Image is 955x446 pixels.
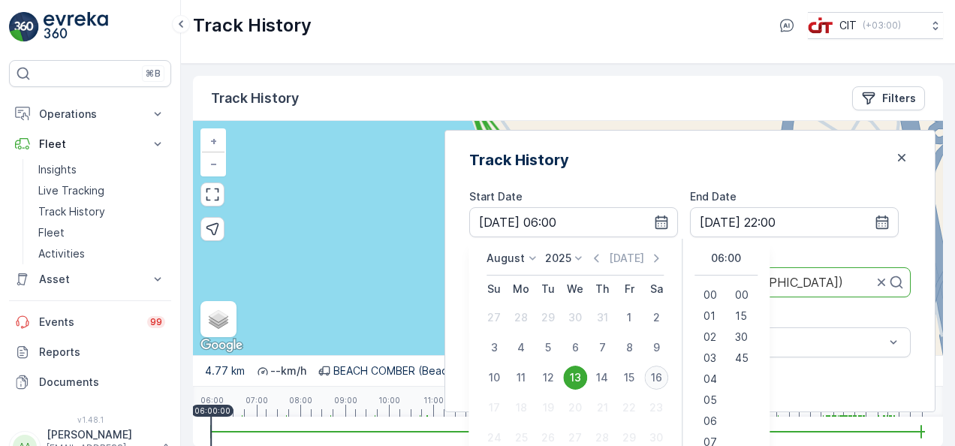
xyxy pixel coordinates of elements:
[9,99,171,129] button: Operations
[197,336,246,355] a: Open this area in Google Maps (opens a new window)
[469,149,569,171] h2: Track History
[509,306,533,330] div: 28
[9,307,171,337] a: Events99
[38,183,104,198] p: Live Tracking
[545,251,571,266] p: 2025
[9,129,171,159] button: Fleet
[563,396,587,420] div: 20
[193,14,312,38] p: Track History
[509,396,533,420] div: 18
[590,396,614,420] div: 21
[38,204,105,219] p: Track History
[617,336,641,360] div: 8
[32,222,171,243] a: Fleet
[703,288,717,303] span: 00
[469,190,523,203] label: Start Date
[703,351,716,366] span: 03
[735,309,747,324] span: 15
[536,396,560,420] div: 19
[735,288,749,303] span: 00
[590,336,614,360] div: 7
[703,414,717,429] span: 06
[536,366,560,390] div: 12
[270,363,306,378] p: -- km/h
[38,225,65,240] p: Fleet
[644,336,668,360] div: 9
[47,427,155,442] p: [PERSON_NAME]
[9,12,39,42] img: logo
[644,306,668,330] div: 2
[205,363,245,378] p: 4.77 km
[563,366,587,390] div: 13
[32,159,171,180] a: Insights
[509,366,533,390] div: 11
[482,306,506,330] div: 27
[482,396,506,420] div: 17
[39,345,165,360] p: Reports
[334,396,357,405] p: 09:00
[617,366,641,390] div: 15
[509,336,533,360] div: 4
[508,276,535,303] th: Monday
[590,306,614,330] div: 31
[616,276,643,303] th: Friday
[9,367,171,397] a: Documents
[643,276,670,303] th: Saturday
[735,330,748,345] span: 30
[200,396,224,405] p: 06:00
[9,337,171,367] a: Reports
[39,137,141,152] p: Fleet
[690,207,899,237] input: dd/mm/yyyy
[333,363,647,378] p: BEACH COMBER (Beachcomber (OCS) - [GEOGRAPHIC_DATA])
[9,415,171,424] span: v 1.48.1
[202,152,224,175] a: Zoom Out
[146,68,161,80] p: ⌘B
[690,190,737,203] label: End Date
[617,396,641,420] div: 22
[852,86,925,110] button: Filters
[39,315,138,330] p: Events
[482,366,506,390] div: 10
[39,107,141,122] p: Operations
[808,17,833,34] img: cit-logo_pOk6rL0.png
[469,207,678,237] input: dd/mm/yyyy
[202,303,235,336] a: Layers
[703,372,717,387] span: 04
[562,276,589,303] th: Wednesday
[32,201,171,222] a: Track History
[703,330,716,345] span: 02
[9,264,171,294] button: Asset
[39,375,165,390] p: Documents
[735,351,749,366] span: 45
[197,336,246,355] img: Google
[617,306,641,330] div: 1
[703,393,717,408] span: 05
[32,180,171,201] a: Live Tracking
[210,157,218,170] span: −
[38,246,85,261] p: Activities
[39,272,141,287] p: Asset
[202,130,224,152] a: Zoom In
[44,12,108,42] img: logo_light-DOdMpM7g.png
[482,336,506,360] div: 3
[563,306,587,330] div: 30
[487,251,525,266] p: August
[863,20,901,32] p: ( +03:00 )
[590,366,614,390] div: 14
[378,396,400,405] p: 10:00
[563,336,587,360] div: 6
[882,91,916,106] p: Filters
[589,276,616,303] th: Thursday
[211,88,299,109] p: Track History
[644,396,668,420] div: 23
[149,315,163,329] p: 99
[194,406,230,415] p: 06:00:00
[210,134,217,147] span: +
[711,251,741,266] p: 06:00
[536,306,560,330] div: 29
[808,12,943,39] button: CIT(+03:00)
[38,162,77,177] p: Insights
[703,309,715,324] span: 01
[246,396,268,405] p: 07:00
[289,396,312,405] p: 08:00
